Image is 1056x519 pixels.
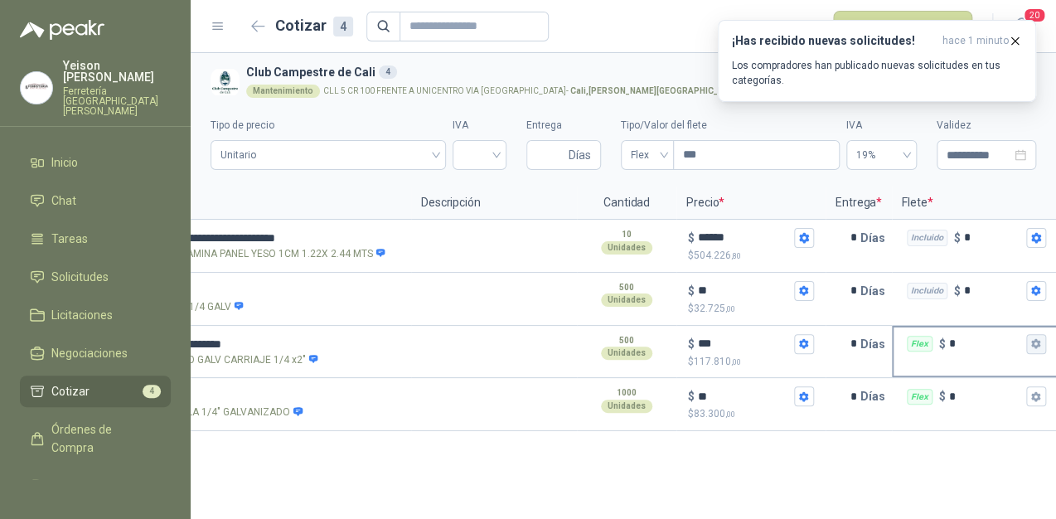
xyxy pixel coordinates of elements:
[21,72,52,104] img: Company Logo
[91,232,400,245] input: -PLACA LAMINA PANEL YESO 1CM 1.22X 2.44 MTS
[91,405,303,420] p: - ARANDELA 1/4" GALVANIZADO
[246,85,320,98] div: Mantenimiento
[211,68,240,97] img: Company Logo
[526,118,601,133] label: Entrega
[91,285,400,298] input: -TUERCA 1/4 GALV
[688,301,814,317] p: $
[826,187,892,220] p: Entrega
[907,283,947,299] div: Incluido
[617,386,637,400] p: 1000
[622,228,632,241] p: 10
[949,390,1023,403] input: Flex $
[694,408,735,420] span: 83.300
[220,143,436,167] span: Unitario
[907,389,932,405] div: Flex
[954,229,961,247] p: $
[698,284,791,297] input: $$32.725,00
[601,400,652,413] div: Unidades
[619,281,634,294] p: 500
[688,387,695,405] p: $
[907,230,947,246] div: Incluido
[91,338,400,351] input: -TORNILLO GALV CARRIAJE 1/4 x2"
[621,118,840,133] label: Tipo/Valor del flete
[570,86,742,95] strong: Cali , [PERSON_NAME][GEOGRAPHIC_DATA]
[694,250,741,261] span: 504.226
[725,304,735,313] span: ,00
[20,20,104,40] img: Logo peakr
[20,299,171,331] a: Licitaciones
[20,337,171,369] a: Negociaciones
[63,60,171,83] p: Yeison [PERSON_NAME]
[91,352,319,368] p: - TORNILLO GALV CARRIAJE 1/4 x2"
[860,274,892,308] p: Días
[323,87,742,95] p: CLL 5 CR 100 FRENTE A UNICENTRO VIA [GEOGRAPHIC_DATA] -
[698,390,791,403] input: $$83.300,00
[51,268,109,286] span: Solicitudes
[1006,12,1036,41] button: 20
[51,230,88,248] span: Tareas
[698,337,791,350] input: $$117.810,00
[51,344,128,362] span: Negociaciones
[688,406,814,422] p: $
[20,147,171,178] a: Inicio
[453,118,506,133] label: IVA
[601,293,652,307] div: Unidades
[794,334,814,354] button: $$117.810,00
[51,382,90,400] span: Cotizar
[1026,334,1046,354] button: Flex $
[51,192,76,210] span: Chat
[860,380,892,413] p: Días
[939,387,946,405] p: $
[907,336,932,352] div: Flex
[794,386,814,406] button: $$83.300,00
[51,153,78,172] span: Inicio
[676,187,826,220] p: Precio
[833,11,972,42] button: Publicar cotizaciones
[246,63,1029,81] h3: Club Campestre de Cali
[688,354,814,370] p: $
[20,223,171,255] a: Tareas
[601,347,652,360] div: Unidades
[143,385,161,398] span: 4
[964,284,1023,297] input: Incluido $
[732,34,936,48] h3: ¡Has recibido nuevas solicitudes!
[20,376,171,407] a: Cotizar4
[601,241,652,255] div: Unidades
[51,477,113,495] span: Remisiones
[379,65,397,79] div: 4
[20,414,171,463] a: Órdenes de Compra
[577,187,676,220] p: Cantidad
[51,306,113,324] span: Licitaciones
[694,356,741,367] span: 117.810
[732,58,1022,88] p: Los compradores han publicado nuevas solicitudes en tus categorías.
[1026,281,1046,301] button: Incluido $
[20,261,171,293] a: Solicitudes
[91,390,400,403] input: -ARANDELA 1/4" GALVANIZADO
[937,118,1036,133] label: Validez
[856,143,907,167] span: 19%
[860,327,892,361] p: Días
[954,282,961,300] p: $
[846,118,917,133] label: IVA
[688,229,695,247] p: $
[794,281,814,301] button: $$32.725,00
[333,17,353,36] div: 4
[619,334,634,347] p: 500
[964,231,1023,244] input: Incluido $
[688,282,695,300] p: $
[860,221,892,255] p: Días
[20,185,171,216] a: Chat
[794,228,814,248] button: $$504.226,80
[80,187,411,220] p: Producto
[731,251,741,260] span: ,80
[718,20,1036,102] button: ¡Has recibido nuevas solicitudes!hace 1 minuto Los compradores han publicado nuevas solicitudes e...
[1023,7,1046,23] span: 20
[731,357,741,366] span: ,00
[688,335,695,353] p: $
[942,34,1009,48] span: hace 1 minuto
[91,246,386,262] p: - PLACA LAMINA PANEL YESO 1CM 1.22X 2.44 MTS
[51,420,155,457] span: Órdenes de Compra
[631,143,664,167] span: Flex
[211,118,446,133] label: Tipo de precio
[688,248,814,264] p: $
